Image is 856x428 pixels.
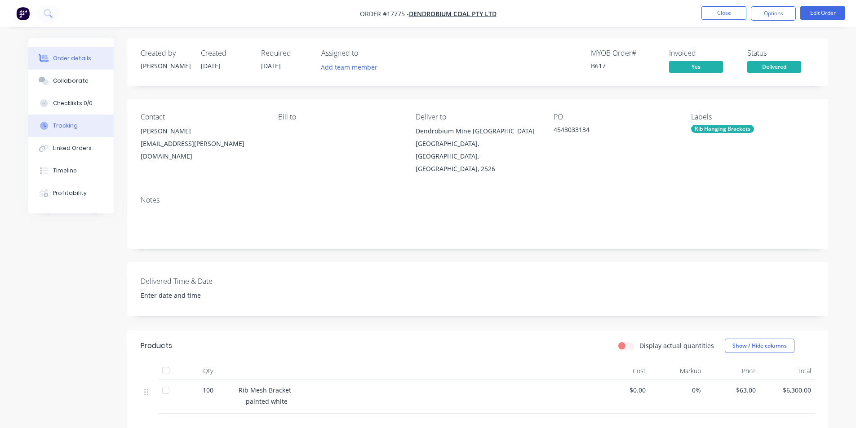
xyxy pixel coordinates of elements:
span: Rib Mesh Bracket [239,386,291,394]
div: Linked Orders [53,144,92,152]
div: Price [705,362,760,380]
button: Linked Orders [28,137,114,159]
input: Enter date and time [134,289,246,302]
button: Add team member [321,61,382,73]
div: Created [201,49,250,57]
div: Required [261,49,310,57]
button: Checklists 0/0 [28,92,114,115]
span: Yes [669,61,723,72]
div: Products [141,340,172,351]
div: Qty [181,362,235,380]
div: [EMAIL_ADDRESS][PERSON_NAME][DOMAIN_NAME] [141,137,264,163]
button: Delivered [747,61,801,75]
div: Deliver to [416,113,539,121]
div: [GEOGRAPHIC_DATA], [GEOGRAPHIC_DATA], [GEOGRAPHIC_DATA], 2526 [416,137,539,175]
div: B617 [591,61,658,71]
div: [PERSON_NAME][EMAIL_ADDRESS][PERSON_NAME][DOMAIN_NAME] [141,125,264,163]
div: Bill to [278,113,401,121]
div: Created by [141,49,190,57]
div: Cost [594,362,650,380]
span: $0.00 [598,385,646,395]
div: [PERSON_NAME] [141,61,190,71]
a: Dendrobium Coal Pty Ltd [409,9,497,18]
img: Factory [16,7,30,20]
span: Delivered [747,61,801,72]
div: Dendrobium Mine [GEOGRAPHIC_DATA] [416,125,539,137]
div: Status [747,49,815,57]
div: 4543033134 [554,125,666,137]
div: Invoiced [669,49,736,57]
div: [PERSON_NAME] [141,125,264,137]
div: Contact [141,113,264,121]
div: Total [759,362,815,380]
button: Options [751,6,796,21]
button: Show / Hide columns [725,339,794,353]
label: Display actual quantities [639,341,714,350]
span: 100 [203,385,213,395]
button: Close [701,6,746,20]
button: Timeline [28,159,114,182]
span: $6,300.00 [763,385,811,395]
div: Order details [53,54,91,62]
div: Timeline [53,167,77,175]
span: 0% [653,385,701,395]
div: Markup [649,362,705,380]
div: Collaborate [53,77,89,85]
label: Delivered Time & Date [141,276,253,287]
button: Add team member [316,61,382,73]
span: Order #17775 - [360,9,409,18]
div: Notes [141,196,815,204]
div: Rib Hanging Brackets [691,125,754,133]
div: Checklists 0/0 [53,99,93,107]
span: $63.00 [708,385,756,395]
button: Order details [28,47,114,70]
button: Collaborate [28,70,114,92]
button: Edit Order [800,6,845,20]
div: Dendrobium Mine [GEOGRAPHIC_DATA][GEOGRAPHIC_DATA], [GEOGRAPHIC_DATA], [GEOGRAPHIC_DATA], 2526 [416,125,539,175]
div: Tracking [53,122,78,130]
span: [DATE] [261,62,281,70]
div: Labels [691,113,814,121]
div: PO [554,113,677,121]
span: painted white [246,397,288,406]
button: Profitability [28,182,114,204]
span: [DATE] [201,62,221,70]
button: Tracking [28,115,114,137]
div: Profitability [53,189,87,197]
div: Assigned to [321,49,411,57]
div: MYOB Order # [591,49,658,57]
